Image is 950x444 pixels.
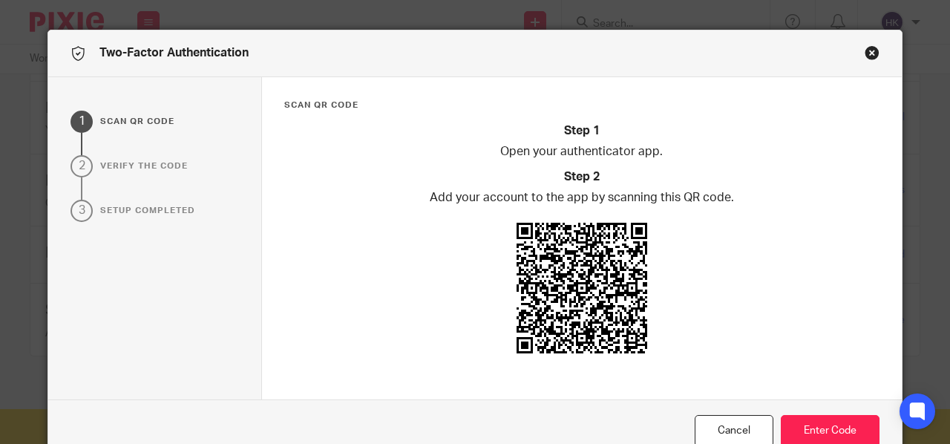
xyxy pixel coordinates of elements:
span: Two-Factor Authentication [99,47,249,59]
button: Close modal [865,45,879,60]
div: 1 [71,111,93,133]
p: Open your authenticator app. [500,143,663,160]
div: 3 [71,200,93,222]
h2: Step 1 [564,123,600,140]
div: 2 [71,155,93,177]
p: Setup completed [100,205,195,217]
p: Scan qr code [100,116,174,128]
img: QR code [508,214,656,362]
p: Add your account to the app by scanning this QR code. [430,189,734,206]
p: verify the code [100,160,188,172]
h2: Step 2 [564,169,600,186]
h3: Scan qr code [284,99,880,111]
